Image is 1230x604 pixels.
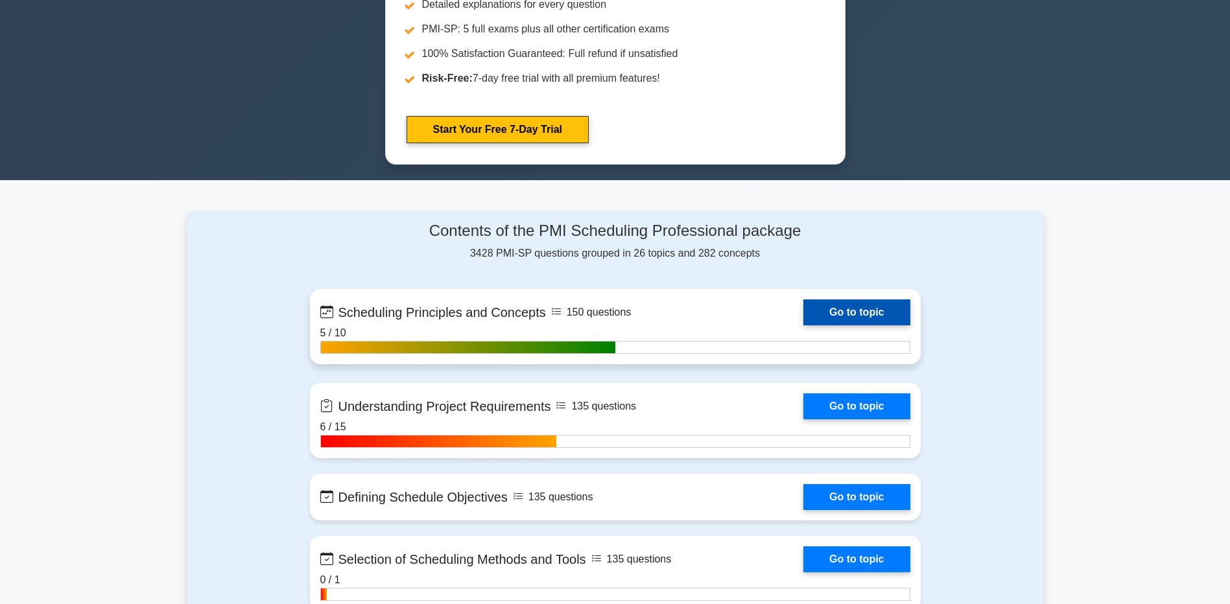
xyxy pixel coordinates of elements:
[803,299,910,325] a: Go to topic
[407,116,589,143] a: Start Your Free 7-Day Trial
[310,222,921,240] h4: Contents of the PMI Scheduling Professional package
[803,484,910,510] a: Go to topic
[803,546,910,572] a: Go to topic
[803,393,910,419] a: Go to topic
[310,222,921,261] div: 3428 PMI-SP questions grouped in 26 topics and 282 concepts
